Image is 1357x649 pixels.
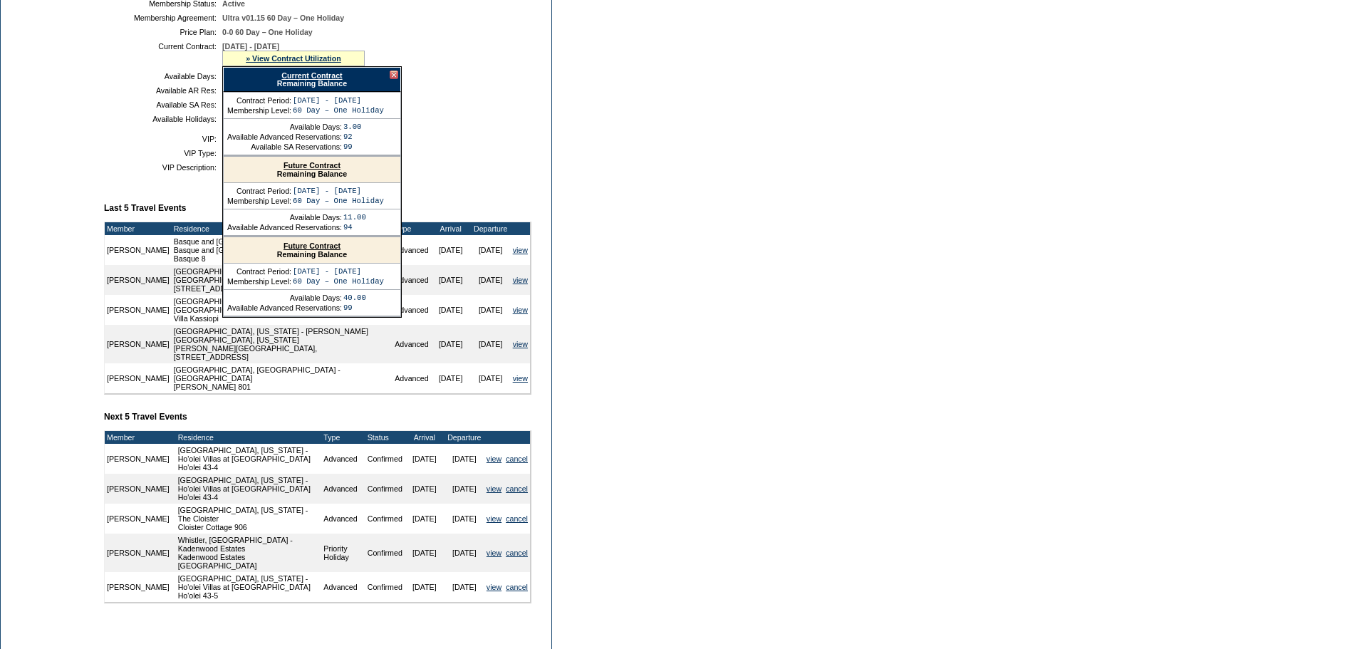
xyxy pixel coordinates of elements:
[471,325,511,363] td: [DATE]
[506,583,528,591] a: cancel
[471,265,511,295] td: [DATE]
[405,474,444,504] td: [DATE]
[506,514,528,523] a: cancel
[176,444,322,474] td: [GEOGRAPHIC_DATA], [US_STATE] - Ho'olei Villas at [GEOGRAPHIC_DATA] Ho'olei 43-4
[487,514,501,523] a: view
[172,265,393,295] td: [GEOGRAPHIC_DATA], [GEOGRAPHIC_DATA] - [GEOGRAPHIC_DATA][STREET_ADDRESS] [STREET_ADDRESS]
[487,484,501,493] a: view
[392,295,430,325] td: Advanced
[105,265,172,295] td: [PERSON_NAME]
[172,325,393,363] td: [GEOGRAPHIC_DATA], [US_STATE] - [PERSON_NAME][GEOGRAPHIC_DATA], [US_STATE] [PERSON_NAME][GEOGRAPH...
[321,431,365,444] td: Type
[365,504,405,534] td: Confirmed
[506,455,528,463] a: cancel
[110,149,217,157] td: VIP Type:
[227,223,342,232] td: Available Advanced Reservations:
[365,474,405,504] td: Confirmed
[365,431,405,444] td: Status
[431,325,471,363] td: [DATE]
[343,223,366,232] td: 94
[392,325,430,363] td: Advanced
[343,142,362,151] td: 99
[105,295,172,325] td: [PERSON_NAME]
[105,504,172,534] td: [PERSON_NAME]
[223,67,401,92] div: Remaining Balance
[293,96,384,105] td: [DATE] - [DATE]
[284,242,340,250] a: Future Contract
[176,504,322,534] td: [GEOGRAPHIC_DATA], [US_STATE] - The Cloister Cloister Cottage 906
[105,222,172,235] td: Member
[227,106,291,115] td: Membership Level:
[444,444,484,474] td: [DATE]
[392,265,430,295] td: Advanced
[444,534,484,572] td: [DATE]
[110,14,217,22] td: Membership Agreement:
[444,474,484,504] td: [DATE]
[227,133,342,141] td: Available Advanced Reservations:
[172,235,393,265] td: Basque and [GEOGRAPHIC_DATA]: Food and Wine Tour - Basque and [GEOGRAPHIC_DATA]: Food and Wine To...
[431,295,471,325] td: [DATE]
[405,534,444,572] td: [DATE]
[105,444,172,474] td: [PERSON_NAME]
[105,363,172,393] td: [PERSON_NAME]
[431,265,471,295] td: [DATE]
[172,363,393,393] td: [GEOGRAPHIC_DATA], [GEOGRAPHIC_DATA] - [GEOGRAPHIC_DATA] [PERSON_NAME] 801
[392,222,430,235] td: Type
[343,133,362,141] td: 92
[431,222,471,235] td: Arrival
[444,431,484,444] td: Departure
[293,267,384,276] td: [DATE] - [DATE]
[227,294,342,302] td: Available Days:
[227,96,291,105] td: Contract Period:
[365,534,405,572] td: Confirmed
[513,246,528,254] a: view
[471,222,511,235] td: Departure
[506,484,528,493] a: cancel
[431,235,471,265] td: [DATE]
[110,28,217,36] td: Price Plan:
[506,549,528,557] a: cancel
[172,222,393,235] td: Residence
[513,276,528,284] a: view
[471,363,511,393] td: [DATE]
[105,534,172,572] td: [PERSON_NAME]
[293,187,384,195] td: [DATE] - [DATE]
[392,363,430,393] td: Advanced
[110,86,217,95] td: Available AR Res:
[405,572,444,602] td: [DATE]
[227,267,291,276] td: Contract Period:
[343,294,366,302] td: 40.00
[110,135,217,143] td: VIP:
[227,303,342,312] td: Available Advanced Reservations:
[227,197,291,205] td: Membership Level:
[176,534,322,572] td: Whistler, [GEOGRAPHIC_DATA] - Kadenwood Estates Kadenwood Estates [GEOGRAPHIC_DATA]
[176,474,322,504] td: [GEOGRAPHIC_DATA], [US_STATE] - Ho'olei Villas at [GEOGRAPHIC_DATA] Ho'olei 43-4
[105,325,172,363] td: [PERSON_NAME]
[444,572,484,602] td: [DATE]
[513,374,528,383] a: view
[246,54,341,63] a: » View Contract Utilization
[513,306,528,314] a: view
[110,42,217,66] td: Current Contract:
[487,455,501,463] a: view
[110,115,217,123] td: Available Holidays:
[227,277,291,286] td: Membership Level:
[487,583,501,591] a: view
[392,235,430,265] td: Advanced
[281,71,342,80] a: Current Contract
[110,163,217,172] td: VIP Description:
[224,237,400,264] div: Remaining Balance
[444,504,484,534] td: [DATE]
[343,213,366,222] td: 11.00
[471,235,511,265] td: [DATE]
[176,572,322,602] td: [GEOGRAPHIC_DATA], [US_STATE] - Ho'olei Villas at [GEOGRAPHIC_DATA] Ho'olei 43-5
[293,106,384,115] td: 60 Day – One Holiday
[176,431,322,444] td: Residence
[513,340,528,348] a: view
[222,28,313,36] span: 0-0 60 Day – One Holiday
[104,412,187,422] b: Next 5 Travel Events
[365,572,405,602] td: Confirmed
[321,534,365,572] td: Priority Holiday
[343,303,366,312] td: 99
[487,549,501,557] a: view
